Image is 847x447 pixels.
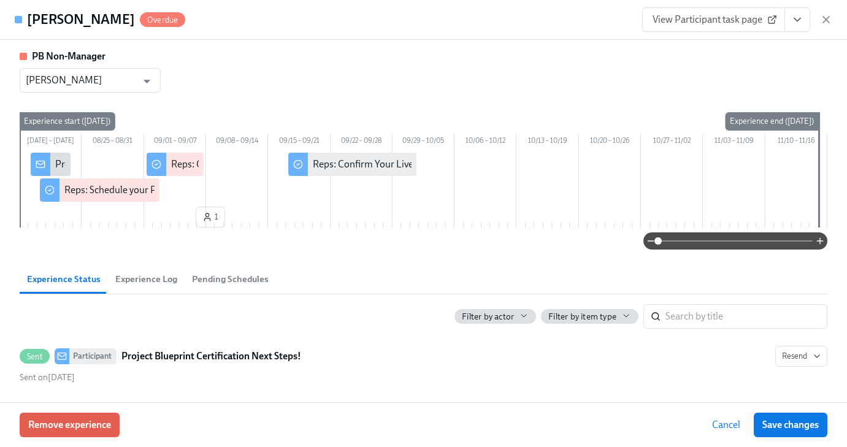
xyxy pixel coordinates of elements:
button: Save changes [754,413,827,437]
button: Filter by item type [541,309,638,324]
span: Save changes [762,419,819,431]
button: SentParticipantProject Blueprint Certification Next Steps!Sent on[DATE] [775,346,827,367]
span: Sent [20,352,50,361]
input: Search by title [665,304,827,329]
div: 11/10 – 11/16 [765,134,827,150]
button: Open [137,72,156,91]
div: 10/13 – 10/19 [516,134,578,150]
div: 09/01 – 09/07 [144,134,206,150]
div: 09/15 – 09/21 [268,134,330,150]
button: Remove experience [20,413,120,437]
span: View Participant task page [653,13,775,26]
div: [DATE] – [DATE] [20,134,82,150]
button: 1 [196,207,225,227]
div: 09/29 – 10/05 [393,134,454,150]
div: 10/20 – 10/26 [579,134,641,150]
strong: Project Blueprint Certification Next Steps! [121,349,301,364]
button: Filter by actor [454,309,536,324]
div: Reps: Complete Your Pre-Work Account Tiering [171,158,369,171]
div: Project Blueprint Certification Next Steps! [55,158,229,171]
span: Filter by item type [548,311,616,323]
div: 10/06 – 10/12 [454,134,516,150]
a: View Participant task page [642,7,785,32]
div: 08/25 – 08/31 [82,134,144,150]
span: Resend [782,350,821,362]
div: Reps: Schedule your Project Blueprint Live Certification [64,183,294,197]
div: Reps: Confirm Your Live Certification Completion [313,158,518,171]
div: 11/03 – 11/09 [703,134,765,150]
div: Participant [69,348,117,364]
div: 09/22 – 09/28 [331,134,393,150]
button: View task page [784,7,810,32]
div: 10/27 – 11/02 [641,134,703,150]
span: Wednesday, August 20th 2025, 12:11 pm [20,372,75,383]
span: Experience Log [115,272,177,286]
button: Cancel [703,413,749,437]
span: Pending Schedules [192,272,269,286]
span: Cancel [712,419,740,431]
span: Experience Status [27,272,101,286]
span: Overdue [140,15,185,25]
span: Remove experience [28,419,111,431]
strong: PB Non-Manager [32,50,105,62]
span: 1 [202,211,218,223]
div: 09/08 – 09/14 [206,134,268,150]
span: Filter by actor [462,311,514,323]
div: Experience start ([DATE]) [19,112,115,131]
h4: [PERSON_NAME] [27,10,135,29]
div: Experience end ([DATE]) [725,112,819,131]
